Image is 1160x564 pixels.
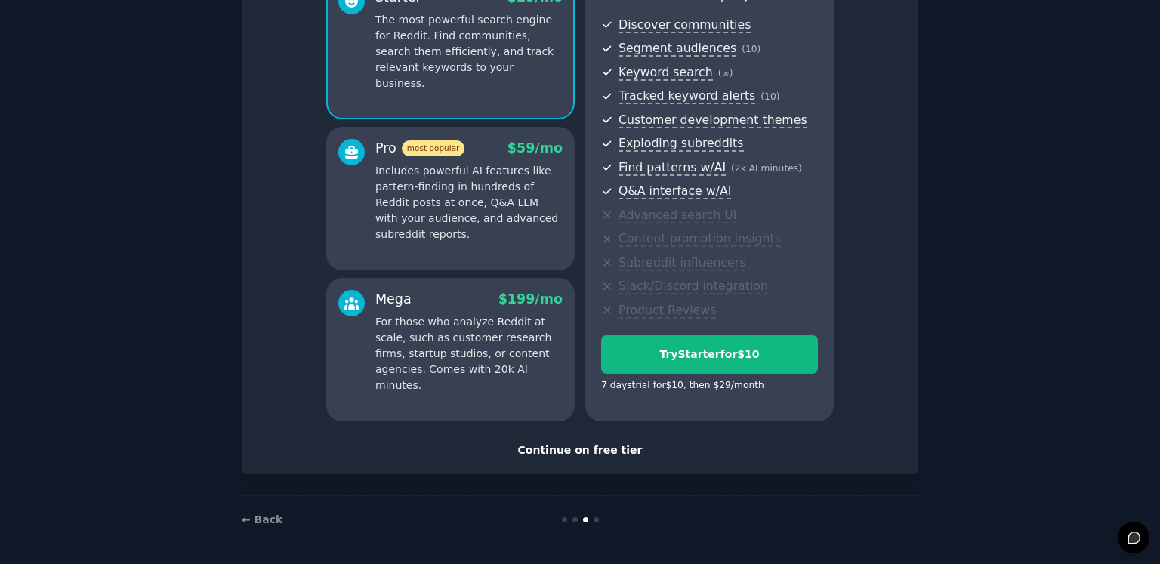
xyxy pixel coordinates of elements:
span: Find patterns w/AI [619,160,726,176]
span: Exploding subreddits [619,136,743,152]
p: For those who analyze Reddit at scale, such as customer research firms, startup studios, or conte... [375,314,563,393]
div: Pro [375,139,464,158]
span: ( 2k AI minutes ) [731,163,802,174]
a: ← Back [242,513,282,525]
span: Keyword search [619,65,713,81]
span: Slack/Discord integration [619,279,768,294]
span: Segment audiences [619,41,736,57]
p: The most powerful search engine for Reddit. Find communities, search them efficiently, and track ... [375,12,563,91]
span: Discover communities [619,17,751,33]
span: ( 10 ) [742,44,760,54]
span: ( ∞ ) [718,68,733,79]
span: $ 199 /mo [498,291,563,307]
span: Customer development themes [619,112,807,128]
div: 7 days trial for $10 , then $ 29 /month [601,379,764,393]
span: Tracked keyword alerts [619,88,755,104]
div: Continue on free tier [258,442,902,458]
span: Content promotion insights [619,231,781,247]
span: $ 59 /mo [507,140,563,156]
span: Subreddit influencers [619,255,745,271]
span: Advanced search UI [619,208,736,223]
span: Q&A interface w/AI [619,183,731,199]
div: Try Starter for $10 [602,347,817,362]
span: ( 10 ) [760,91,779,102]
div: Mega [375,290,412,309]
span: Product Reviews [619,303,716,319]
button: TryStarterfor$10 [601,335,818,374]
p: Includes powerful AI features like pattern-finding in hundreds of Reddit posts at once, Q&A LLM w... [375,163,563,242]
span: most popular [402,140,465,156]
